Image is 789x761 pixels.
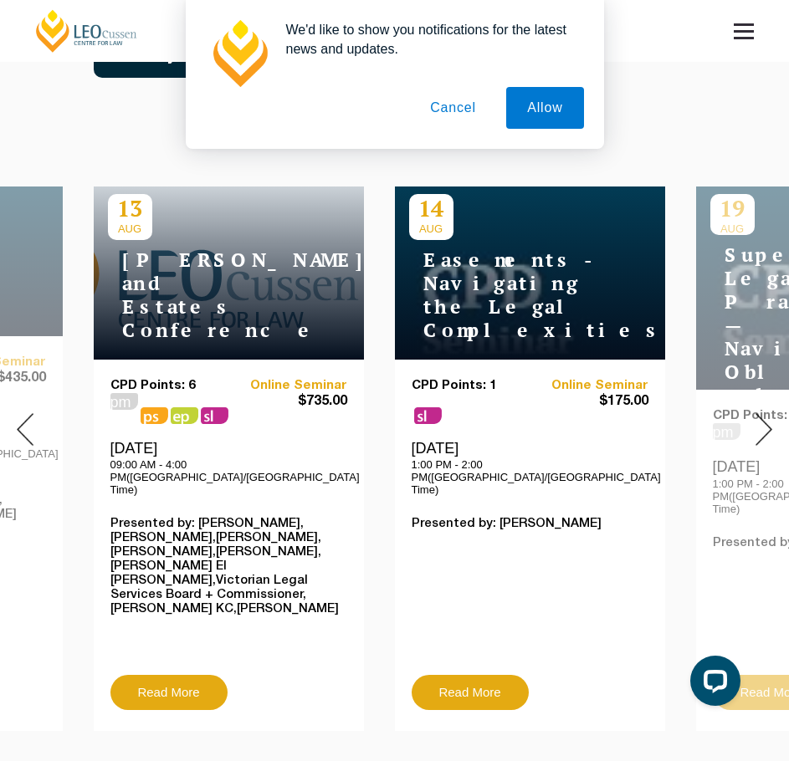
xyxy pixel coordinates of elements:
h4: Easements - Navigating the Legal Complexities [409,248,618,342]
div: [DATE] [412,439,648,496]
img: Prev [17,413,33,446]
span: $175.00 [530,393,648,411]
img: Next [756,413,772,446]
a: Online Seminar [228,379,347,393]
p: CPD Points: 1 [412,379,530,393]
p: 1:00 PM - 2:00 PM([GEOGRAPHIC_DATA]/[GEOGRAPHIC_DATA] Time) [412,458,648,496]
a: Read More [412,675,529,710]
div: [DATE] [110,439,347,496]
p: 14 [409,194,453,222]
div: We'd like to show you notifications for the latest news and updates. [273,20,584,59]
a: Read More [110,675,228,710]
a: Online Seminar [530,379,648,393]
span: sl [414,407,442,424]
p: 13 [108,194,152,222]
span: sl [201,407,228,424]
span: ps [171,407,198,424]
button: Cancel [409,87,497,129]
span: pm [110,393,138,410]
iframe: LiveChat chat widget [677,649,747,719]
p: CPD Points: 6 [110,379,229,393]
button: Allow [506,87,583,129]
span: $735.00 [228,393,347,411]
span: AUG [409,222,453,235]
span: AUG [108,222,152,235]
p: Presented by: [PERSON_NAME],[PERSON_NAME],[PERSON_NAME],[PERSON_NAME],[PERSON_NAME],[PERSON_NAME]... [110,517,347,616]
span: ps [141,407,168,424]
p: 09:00 AM - 4:00 PM([GEOGRAPHIC_DATA]/[GEOGRAPHIC_DATA] Time) [110,458,347,496]
h4: [PERSON_NAME] and Estates Conference [108,248,317,342]
img: notification icon [206,20,273,87]
p: Presented by: [PERSON_NAME] [412,517,648,531]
